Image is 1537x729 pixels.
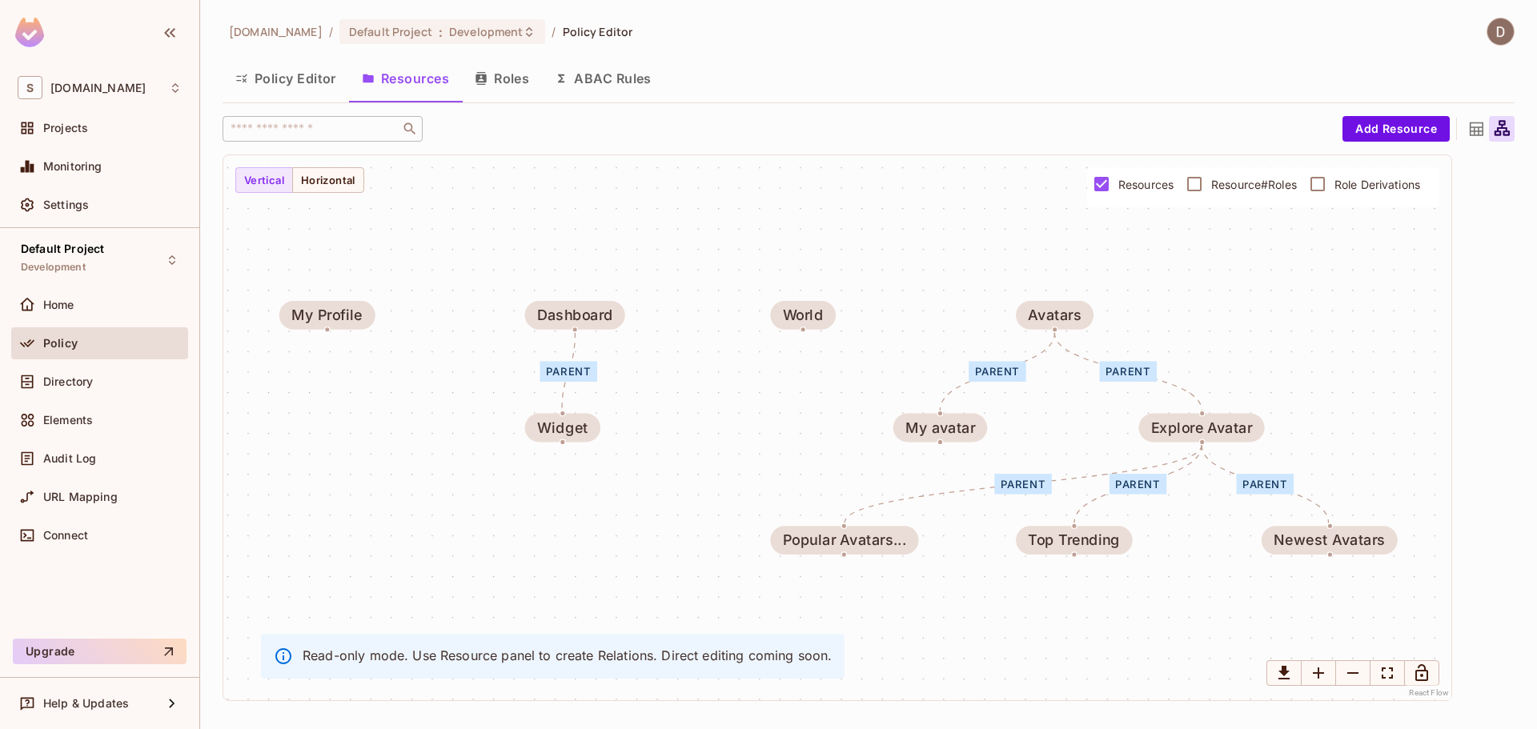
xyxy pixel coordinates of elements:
[229,24,323,39] span: the active workspace
[223,58,349,98] button: Policy Editor
[1409,688,1449,697] a: React Flow attribution
[43,529,88,542] span: Connect
[43,491,118,503] span: URL Mapping
[1202,445,1328,523] g: Edge from Explore_Avatar to Newest_Avatars
[303,647,832,664] p: Read-only mode. Use Resource panel to create Relations. Direct editing coming soon.
[43,375,93,388] span: Directory
[50,82,146,94] span: Workspace: savameta.com
[1274,532,1385,548] div: Newest Avatars
[43,452,96,465] span: Audit Log
[292,167,364,193] button: Horizontal
[43,697,129,710] span: Help & Updates
[525,414,600,443] span: Widget
[13,639,187,664] button: Upgrade
[845,445,1202,523] g: Edge from Explore_Avatar to Popular_Avatars
[449,24,523,39] span: Development
[552,24,556,39] li: /
[349,58,462,98] button: Resources
[1028,532,1120,548] div: Top Trending
[1266,660,1439,686] div: Small button group
[43,298,74,311] span: Home
[1262,526,1398,555] span: Newest_Avatars
[994,474,1052,495] div: parent
[15,18,44,47] img: SReyMgAAAABJRU5ErkJggg==
[1404,660,1439,686] button: Lock Graph
[969,361,1026,382] div: parent
[21,261,86,274] span: Development
[1151,419,1253,435] div: Explore Avatar
[1335,660,1370,686] button: Zoom Out
[905,419,975,435] div: My avatar
[291,307,363,323] div: My Profile
[542,58,664,98] button: ABAC Rules
[563,24,633,39] span: Policy Editor
[1110,474,1167,495] div: parent
[279,301,375,330] span: My_Profile
[893,414,988,443] span: My_avatar
[540,361,597,382] div: parent
[43,160,102,173] span: Monitoring
[1370,660,1405,686] button: Fit View
[562,333,575,411] g: Edge from Dashboard to Widget
[1016,301,1094,330] span: Avatar
[462,58,542,98] button: Roles
[43,337,78,350] span: Policy
[235,167,293,193] button: Vertical
[329,24,333,39] li: /
[525,301,626,330] span: Dashboard
[1301,660,1336,686] button: Zoom In
[43,122,88,134] span: Projects
[235,167,364,193] div: Small button group
[537,307,613,323] div: Dashboard
[43,198,89,211] span: Settings
[18,76,42,99] span: S
[783,307,824,323] div: World
[21,242,104,255] span: Default Project
[770,301,836,330] span: World
[783,532,906,548] div: Popular Avatars...
[1118,177,1174,192] span: Resources
[1211,177,1297,192] span: Resource#Roles
[1342,116,1450,142] button: Add Resource
[1266,660,1302,686] button: Download graph as image
[1028,307,1082,323] div: Avatars
[1074,445,1202,523] g: Edge from Explore_Avatar to Top_Trending
[1099,361,1157,382] div: parent
[537,419,588,435] div: Widget
[1334,177,1420,192] span: Role Derivations
[1016,526,1132,555] span: Top_Trending
[770,526,918,555] span: key: Popular_Avatars name: Popular Avatars
[1054,333,1202,411] g: Edge from Avatar to Explore_Avatar
[940,333,1054,411] g: Edge from Avatar to My_avatar
[438,26,443,38] span: :
[43,414,93,427] span: Elements
[1487,18,1514,45] img: Dat Nghiem Quoc
[349,24,432,39] span: Default Project
[1237,474,1294,495] div: parent
[1138,414,1264,443] span: Explore_Avatar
